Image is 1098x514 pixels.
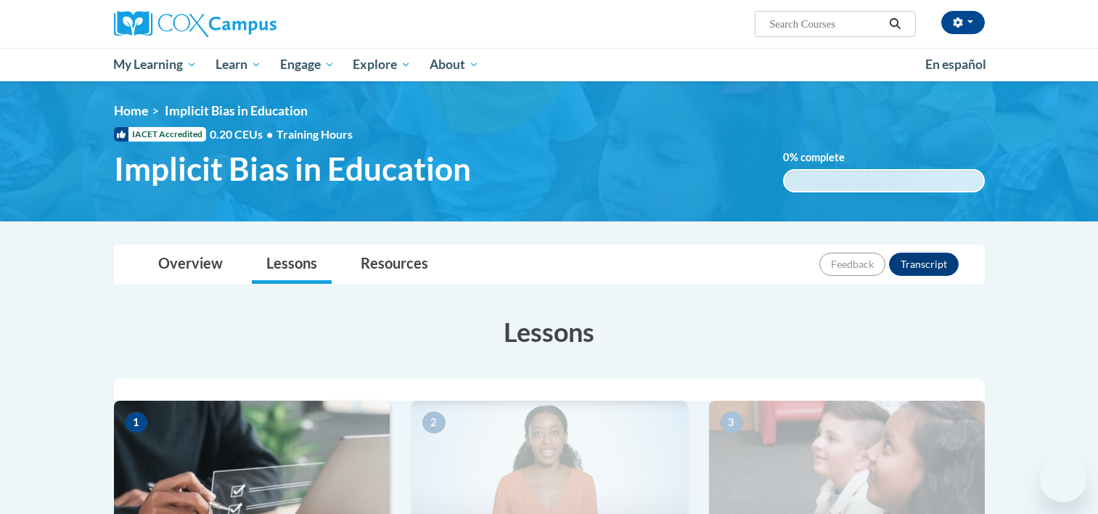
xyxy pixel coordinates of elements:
a: Home [114,103,148,118]
button: Search [884,15,906,33]
button: Feedback [819,253,885,276]
a: Cox Campus [114,11,390,37]
span: Training Hours [276,127,353,141]
iframe: Close message [938,421,967,450]
span: Learn [216,56,261,73]
img: Cox Campus [114,11,276,37]
span: Engage [280,56,335,73]
input: Search Courses [768,15,884,33]
span: About [430,56,479,73]
iframe: Button to launch messaging window [1040,456,1086,502]
div: Main menu [92,48,1007,81]
span: En español [925,57,986,72]
span: Implicit Bias in Education [114,150,471,188]
a: Lessons [252,245,332,284]
a: Learn [206,48,271,81]
span: • [266,127,273,141]
a: Explore [343,48,420,81]
span: 0 [783,151,790,163]
a: My Learning [105,48,207,81]
a: About [420,48,488,81]
span: 1 [125,412,148,433]
span: 3 [720,412,743,433]
label: % complete [783,150,866,166]
h3: Lessons [114,314,985,350]
a: En español [916,49,996,80]
span: 2 [422,412,446,433]
a: Overview [144,245,237,284]
a: Resources [346,245,443,284]
span: My Learning [113,56,197,73]
button: Account Settings [941,11,985,34]
a: Engage [271,48,344,81]
span: 0.20 CEUs [210,126,276,142]
span: Explore [353,56,411,73]
span: Implicit Bias in Education [165,103,308,118]
span: IACET Accredited [114,127,206,142]
button: Transcript [889,253,959,276]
